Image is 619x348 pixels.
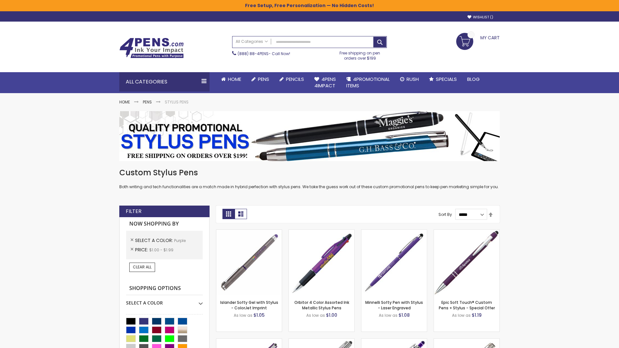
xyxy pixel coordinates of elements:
[135,247,149,253] span: Price
[149,247,173,253] span: $1.00 - $1.99
[220,300,278,310] a: Islander Softy Gel with Stylus - ColorJet Imprint
[126,208,142,215] strong: Filter
[326,312,337,318] span: $1.00
[133,264,152,270] span: Clear All
[452,313,471,318] span: As low as
[258,76,269,82] span: Pens
[119,99,130,105] a: Home
[274,72,309,86] a: Pencils
[286,76,304,82] span: Pencils
[126,282,203,295] strong: Shopping Options
[306,313,325,318] span: As low as
[309,72,341,93] a: 4Pens4impact
[438,212,452,217] label: Sort By
[119,168,500,178] h1: Custom Stylus Pens
[467,15,493,20] a: Wishlist
[289,230,354,295] img: Orbitor 4 Color Assorted Ink Metallic Stylus Pens-Purple
[143,99,152,105] a: Pens
[398,312,410,318] span: $1.08
[379,313,398,318] span: As low as
[216,338,282,344] a: Avendale Velvet Touch Stylus Gel Pen-Purple
[216,72,246,86] a: Home
[434,338,499,344] a: Tres-Chic Touch Pen - Standard Laser-Purple
[341,72,395,93] a: 4PROMOTIONALITEMS
[232,36,271,47] a: All Categories
[434,229,499,235] a: 4P-MS8B-Purple
[436,76,457,82] span: Specials
[165,99,189,105] strong: Stylus Pens
[407,76,419,82] span: Rush
[472,312,482,318] span: $1.19
[222,209,235,219] strong: Grid
[119,111,500,161] img: Stylus Pens
[228,76,241,82] span: Home
[434,230,499,295] img: 4P-MS8B-Purple
[462,72,485,86] a: Blog
[126,217,203,231] strong: Now Shopping by
[439,300,495,310] a: Epic Soft Touch® Custom Pens + Stylus - Special Offer
[314,76,336,89] span: 4Pens 4impact
[126,295,203,306] div: Select A Color
[365,300,423,310] a: Minnelli Softy Pen with Stylus - Laser Engraved
[238,51,269,56] a: (888) 88-4PENS
[424,72,462,86] a: Specials
[289,338,354,344] a: Tres-Chic with Stylus Metal Pen - Standard Laser-Purple
[216,230,282,295] img: Islander Softy Gel with Stylus - ColorJet Imprint-Purple
[361,338,427,344] a: Phoenix Softy with Stylus Pen - Laser-Purple
[135,237,174,244] span: Select A Color
[238,51,290,56] span: - Call Now!
[174,238,186,243] span: Purple
[119,72,210,92] div: All Categories
[119,168,500,190] div: Both writing and tech functionalities are a match made in hybrid perfection with stylus pens. We ...
[467,76,480,82] span: Blog
[361,229,427,235] a: Minnelli Softy Pen with Stylus - Laser Engraved-Purple
[234,313,252,318] span: As low as
[119,38,184,58] img: 4Pens Custom Pens and Promotional Products
[361,230,427,295] img: Minnelli Softy Pen with Stylus - Laser Engraved-Purple
[246,72,274,86] a: Pens
[216,229,282,235] a: Islander Softy Gel with Stylus - ColorJet Imprint-Purple
[294,300,349,310] a: Orbitor 4 Color Assorted Ink Metallic Stylus Pens
[289,229,354,235] a: Orbitor 4 Color Assorted Ink Metallic Stylus Pens-Purple
[236,39,268,44] span: All Categories
[346,76,390,89] span: 4PROMOTIONAL ITEMS
[253,312,265,318] span: $1.05
[129,263,155,272] a: Clear All
[395,72,424,86] a: Rush
[333,48,387,61] div: Free shipping on pen orders over $199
